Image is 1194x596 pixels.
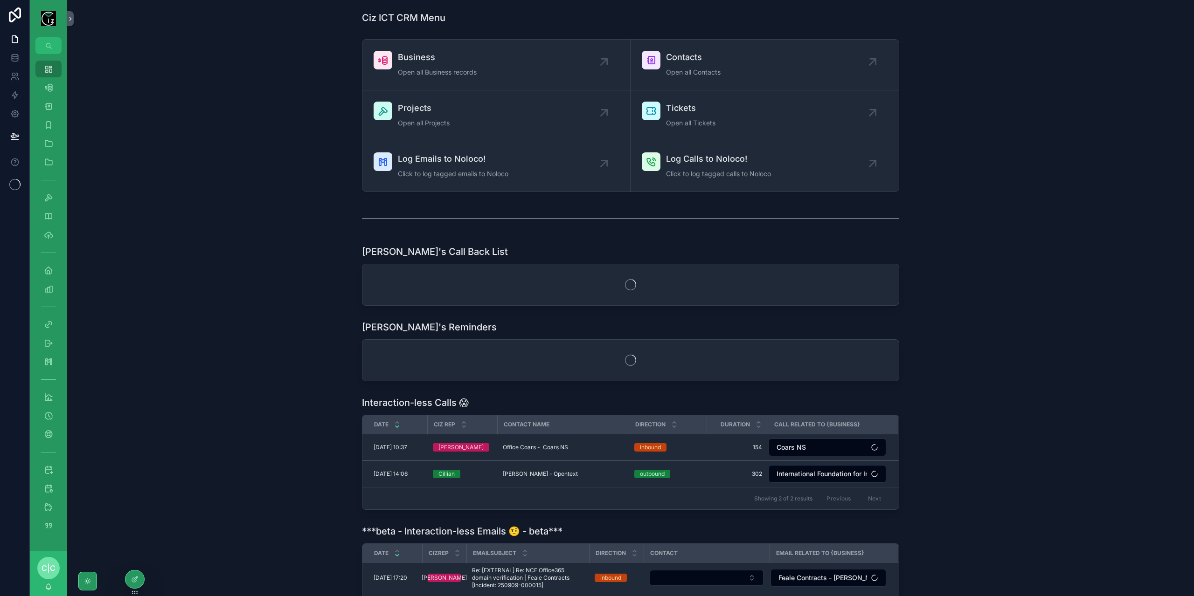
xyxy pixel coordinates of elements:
[754,495,812,502] span: Showing 2 of 2 results
[503,470,623,478] a: [PERSON_NAME] - Opentext
[472,567,583,589] a: Re: [EXTERNAL] Re: NCE Office365 domain verification | Feale Contracts [Incident: 250909-000015]
[595,574,638,582] a: inbound
[503,444,623,451] a: Office Coars - Coars NS
[374,444,422,451] a: [DATE] 10:37
[398,51,477,64] span: Business
[666,169,771,178] span: Click to log tagged calls to Noloco
[712,444,762,451] a: 154
[362,141,631,192] a: Log Emails to Noloco!Click to log tagged emails to Noloco
[777,469,867,479] span: International Foundation for Integrated Care (IFIC)
[398,118,450,128] span: Open all Projects
[434,421,455,428] span: Ciz Rep
[438,470,455,478] div: Cillian
[666,51,721,64] span: Contacts
[42,562,56,574] span: C|C
[769,465,886,483] button: Select Button
[30,54,67,546] div: scrollable content
[650,549,678,557] span: Contact
[600,574,621,582] div: inbound
[503,470,578,478] span: [PERSON_NAME] - Opentext
[778,573,867,582] span: Feale Contracts - [PERSON_NAME]
[596,549,626,557] span: Direction
[398,68,477,77] span: Open all Business records
[374,444,407,451] span: [DATE] 10:37
[640,470,665,478] div: outbound
[473,549,516,557] span: EmailSubject
[712,470,762,478] a: 302
[776,549,864,557] span: Email Related To {Business}
[374,470,408,478] span: [DATE] 14:06
[422,574,467,582] div: [PERSON_NAME]
[721,421,750,428] span: Duration
[769,438,886,456] button: Select Button
[666,118,715,128] span: Open all Tickets
[362,11,445,24] h1: Ciz ICT CRM Menu
[438,443,484,452] div: [PERSON_NAME]
[631,141,899,192] a: Log Calls to Noloco!Click to log tagged calls to Noloco
[634,443,701,452] a: inbound
[374,549,389,557] span: Date
[650,570,764,586] button: Select Button
[771,569,886,587] button: Select Button
[398,152,508,165] span: Log Emails to Noloco!
[504,421,549,428] span: Contact Name
[428,574,461,582] a: [PERSON_NAME]
[398,169,508,178] span: Click to log tagged emails to Noloco
[777,443,806,452] span: Coars NS
[429,549,449,557] span: CizRep
[631,40,899,90] a: ContactsOpen all Contacts
[362,396,469,409] h1: Interaction-less Calls 😱
[41,11,56,26] img: App logo
[362,40,631,90] a: BusinessOpen all Business records
[374,574,407,582] span: [DATE] 17:20
[649,569,764,586] a: Select Button
[503,444,568,451] span: Office Coars - Coars NS
[374,421,389,428] span: Date
[374,574,417,582] a: [DATE] 17:20
[666,152,771,165] span: Log Calls to Noloco!
[362,245,508,258] h1: [PERSON_NAME]'s Call Back List
[433,470,492,478] a: Cillian
[374,470,422,478] a: [DATE] 14:06
[635,421,666,428] span: Direction
[774,421,860,428] span: Call Related To {Business}
[666,68,721,77] span: Open all Contacts
[362,321,497,334] h1: [PERSON_NAME]'s Reminders
[362,90,631,141] a: ProjectsOpen all Projects
[362,525,562,538] h1: ***beta - Interaction-less Emails 🤨 - beta***
[433,443,492,452] a: [PERSON_NAME]
[631,90,899,141] a: TicketsOpen all Tickets
[640,443,661,452] div: inbound
[398,102,450,115] span: Projects
[634,470,701,478] a: outbound
[666,102,715,115] span: Tickets
[768,438,887,457] a: Select Button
